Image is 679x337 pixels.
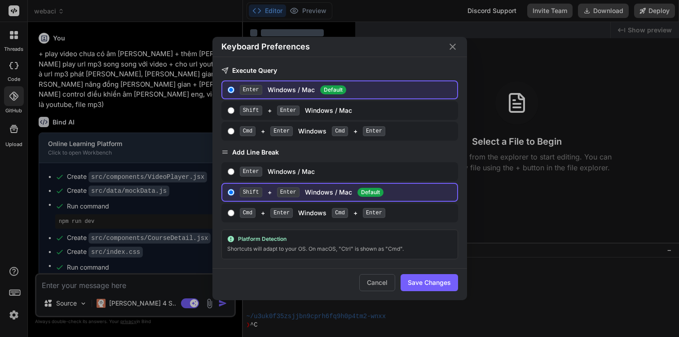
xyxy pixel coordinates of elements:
span: Enter [363,126,385,136]
div: + Windows / Mac [240,106,454,115]
span: Enter [270,208,293,218]
span: Enter [277,187,300,197]
input: Shift+EnterWindows / Mac [228,107,234,114]
button: Close [447,41,458,52]
input: EnterWindows / Mac [228,168,234,175]
div: Platform Detection [227,235,452,243]
span: Enter [270,126,293,136]
input: Cmd+Enter Windows Cmd+Enter [228,128,234,135]
div: Shortcuts will adapt to your OS. On macOS, "Ctrl" is shown as "Cmd". [227,244,452,253]
div: + Windows + [240,208,454,218]
input: Cmd+Enter Windows Cmd+Enter [228,209,234,217]
span: Default [357,188,384,197]
span: Cmd [240,126,256,136]
div: Windows / Mac [240,85,454,95]
div: + Windows + [240,126,454,136]
span: Shift [240,106,262,115]
span: Cmd [332,126,348,136]
h3: Add Line Break [221,148,458,157]
span: Enter [363,208,385,218]
h3: Execute Query [221,66,458,75]
span: Enter [240,167,262,177]
div: + Windows / Mac [240,187,454,197]
span: Shift [240,187,262,197]
h2: Keyboard Preferences [221,40,310,53]
div: Windows / Mac [240,167,454,177]
button: Save Changes [401,274,458,291]
span: Enter [277,106,300,115]
input: EnterWindows / Mac Default [228,86,234,93]
span: Cmd [240,208,256,218]
span: Enter [240,85,262,95]
button: Cancel [359,274,395,291]
span: Cmd [332,208,348,218]
span: Default [320,85,346,94]
input: Shift+EnterWindows / MacDefault [228,189,234,196]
